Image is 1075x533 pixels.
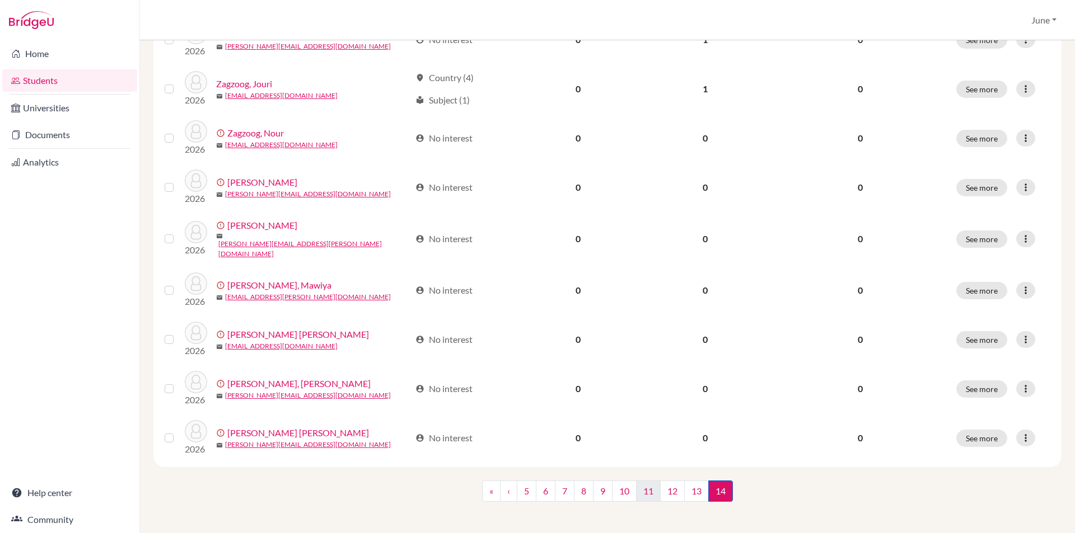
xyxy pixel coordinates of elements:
[778,284,943,297] p: 0
[225,91,338,101] a: [EMAIL_ADDRESS][DOMAIN_NAME]
[185,371,207,393] img: Zahran, Faisal Mustafa
[660,480,685,502] a: 12
[778,82,943,96] p: 0
[640,212,770,266] td: 0
[415,234,424,243] span: account_circle
[956,430,1007,447] button: See more
[778,333,943,346] p: 0
[415,134,424,143] span: account_circle
[225,140,338,150] a: [EMAIL_ADDRESS][DOMAIN_NAME]
[415,431,473,445] div: No interest
[640,413,770,463] td: 0
[2,97,137,119] a: Universities
[593,480,613,502] a: 9
[227,126,284,140] a: Zagzoog, Nour
[516,413,640,463] td: 0
[778,181,943,194] p: 0
[778,232,943,246] p: 0
[9,11,54,29] img: Bridge-U
[612,480,637,502] a: 10
[517,480,536,502] a: 5
[956,331,1007,348] button: See more
[2,69,137,92] a: Students
[225,189,391,199] a: [PERSON_NAME][EMAIL_ADDRESS][DOMAIN_NAME]
[956,230,1007,248] button: See more
[640,266,770,315] td: 0
[415,183,424,192] span: account_circle
[415,93,470,107] div: Subject (1)
[227,377,371,390] a: [PERSON_NAME], [PERSON_NAME]
[482,480,501,502] a: «
[640,364,770,413] td: 0
[185,344,207,357] p: 2026
[640,163,770,212] td: 0
[415,382,473,395] div: No interest
[216,93,223,100] span: mail
[516,163,640,212] td: 0
[216,178,227,187] span: error_outline
[185,93,207,107] p: 2026
[415,96,424,105] span: local_library
[640,315,770,364] td: 0
[225,390,391,400] a: [PERSON_NAME][EMAIL_ADDRESS][DOMAIN_NAME]
[225,41,391,51] a: [PERSON_NAME][EMAIL_ADDRESS][DOMAIN_NAME]
[956,282,1007,299] button: See more
[415,433,424,442] span: account_circle
[216,330,227,339] span: error_outline
[684,480,709,502] a: 13
[708,480,733,502] span: 14
[516,266,640,315] td: 0
[956,81,1007,98] button: See more
[225,341,338,351] a: [EMAIL_ADDRESS][DOMAIN_NAME]
[185,295,207,308] p: 2026
[415,284,473,297] div: No interest
[2,151,137,173] a: Analytics
[415,131,473,145] div: No interest
[640,114,770,163] td: 0
[2,508,137,531] a: Community
[216,233,223,239] span: mail
[500,480,517,502] a: ‹
[185,71,207,93] img: Zagzoog, Jouri
[185,120,207,143] img: Zagzoog, Nour
[415,335,424,344] span: account_circle
[185,322,207,344] img: Zahran, Faisal Hani
[1026,10,1062,31] button: June
[415,384,424,393] span: account_circle
[415,181,473,194] div: No interest
[185,272,207,295] img: Zahid, Mawiya
[636,480,661,502] a: 11
[2,124,137,146] a: Documents
[516,315,640,364] td: 0
[185,393,207,407] p: 2026
[778,431,943,445] p: 0
[185,44,207,58] p: 2026
[956,130,1007,147] button: See more
[225,440,391,450] a: [PERSON_NAME][EMAIL_ADDRESS][DOMAIN_NAME]
[227,279,331,292] a: [PERSON_NAME], Mawiya
[185,221,207,243] img: Zahid, Marya
[415,286,424,295] span: account_circle
[216,281,227,290] span: error_outline
[216,343,223,350] span: mail
[227,328,369,341] a: [PERSON_NAME] [PERSON_NAME]
[225,292,391,302] a: [EMAIL_ADDRESS][PERSON_NAME][DOMAIN_NAME]
[216,294,223,301] span: mail
[227,176,297,189] a: [PERSON_NAME]
[216,428,227,437] span: error_outline
[2,43,137,65] a: Home
[185,143,207,156] p: 2026
[185,420,207,442] img: Zaki Ibrahim Ali, Malek
[415,71,474,84] div: Country (4)
[640,64,770,114] td: 1
[415,73,424,82] span: location_on
[185,169,207,192] img: Zagzoog, Youssef
[216,77,272,91] a: Zagzoog, Jouri
[218,239,410,259] a: [PERSON_NAME][EMAIL_ADDRESS][PERSON_NAME][DOMAIN_NAME]
[227,426,369,440] a: [PERSON_NAME] [PERSON_NAME]
[216,129,227,138] span: error_outline
[216,191,223,198] span: mail
[185,192,207,205] p: 2026
[185,243,207,257] p: 2026
[778,131,943,145] p: 0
